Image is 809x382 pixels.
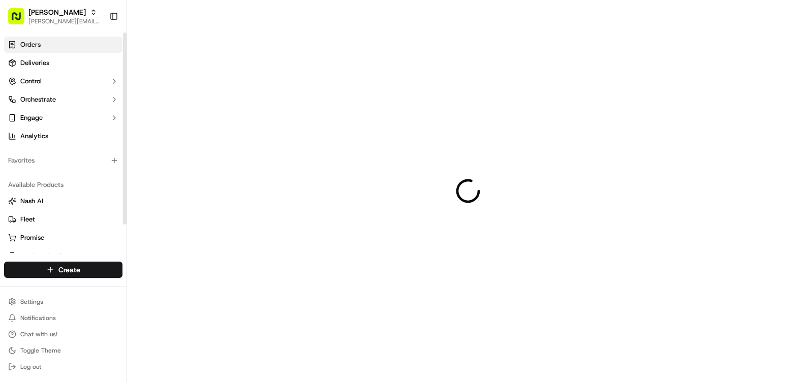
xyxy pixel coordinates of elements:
span: Analytics [20,132,48,141]
span: Engage [20,113,43,122]
span: Orders [20,40,41,49]
button: Log out [4,360,122,374]
span: Pylon [101,172,123,180]
span: Settings [20,298,43,306]
button: [PERSON_NAME][EMAIL_ADDRESS][PERSON_NAME][DOMAIN_NAME] [28,17,101,25]
button: Create [4,262,122,278]
a: Powered byPylon [72,172,123,180]
span: Orchestrate [20,95,56,104]
button: [PERSON_NAME][PERSON_NAME][EMAIL_ADDRESS][PERSON_NAME][DOMAIN_NAME] [4,4,105,28]
button: Product Catalog [4,248,122,264]
button: Control [4,73,122,89]
span: Notifications [20,314,56,322]
button: Settings [4,295,122,309]
span: Knowledge Base [20,147,78,157]
span: Toggle Theme [20,346,61,355]
span: Control [20,77,42,86]
button: Nash AI [4,193,122,209]
button: Orchestrate [4,91,122,108]
a: Nash AI [8,197,118,206]
button: [PERSON_NAME] [28,7,86,17]
button: Toggle Theme [4,343,122,358]
p: Welcome 👋 [10,41,185,57]
a: Orders [4,37,122,53]
span: Log out [20,363,41,371]
button: Engage [4,110,122,126]
button: Promise [4,230,122,246]
div: We're available if you need us! [35,107,129,115]
div: 💻 [86,148,94,156]
a: Fleet [8,215,118,224]
button: Notifications [4,311,122,325]
span: Create [58,265,80,275]
div: Available Products [4,177,122,193]
a: 💻API Documentation [82,143,167,162]
a: Analytics [4,128,122,144]
span: Promise [20,233,44,242]
span: Nash AI [20,197,43,206]
span: Product Catalog [20,251,69,261]
a: Deliveries [4,55,122,71]
input: Got a question? Start typing here... [26,66,183,76]
div: 📗 [10,148,18,156]
a: 📗Knowledge Base [6,143,82,162]
div: Start new chat [35,97,167,107]
button: Start new chat [173,100,185,112]
span: Chat with us! [20,330,57,338]
span: Fleet [20,215,35,224]
a: Product Catalog [8,251,118,261]
span: Deliveries [20,58,49,68]
img: 1736555255976-a54dd68f-1ca7-489b-9aae-adbdc363a1c4 [10,97,28,115]
button: Fleet [4,211,122,228]
img: Nash [10,10,30,30]
span: API Documentation [96,147,163,157]
a: Promise [8,233,118,242]
div: Favorites [4,152,122,169]
button: Chat with us! [4,327,122,341]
